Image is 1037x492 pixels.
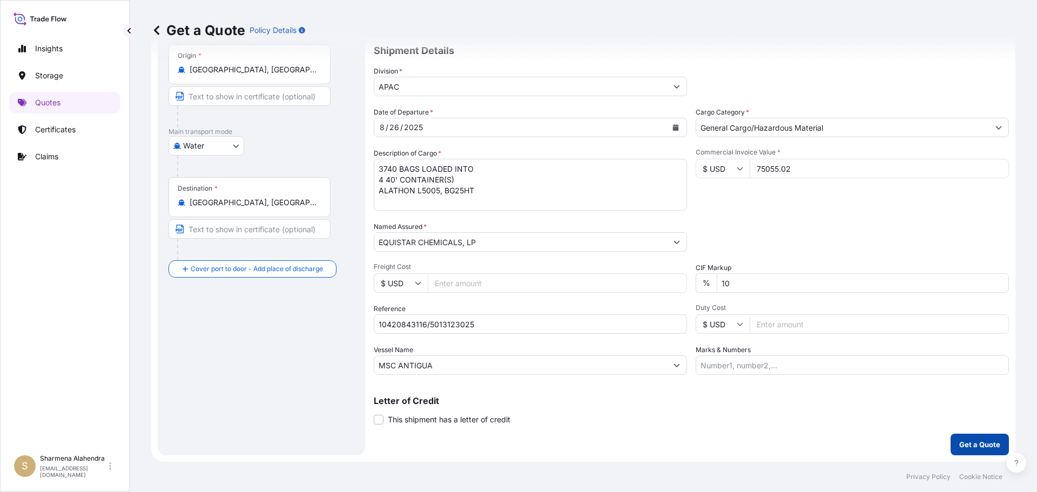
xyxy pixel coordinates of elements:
[169,86,331,106] input: Text to appear on certificate
[951,434,1009,455] button: Get a Quote
[35,151,58,162] p: Claims
[9,92,120,113] a: Quotes
[35,70,63,81] p: Storage
[379,121,386,134] div: month,
[169,219,331,239] input: Text to appear on certificate
[374,107,433,118] span: Date of Departure
[388,121,400,134] div: day,
[22,461,28,471] span: S
[35,124,76,135] p: Certificates
[35,97,60,108] p: Quotes
[386,121,388,134] div: /
[169,260,336,278] button: Cover port to door - Add place of discharge
[374,221,427,232] label: Named Assured
[35,43,63,54] p: Insights
[190,64,317,75] input: Origin
[750,159,1009,178] input: Type amount
[388,414,510,425] span: This shipment has a letter of credit
[374,77,667,96] input: Type to search division
[696,355,1009,375] input: Number1, number2,...
[696,304,1009,312] span: Duty Cost
[9,65,120,86] a: Storage
[9,38,120,59] a: Insights
[374,345,413,355] label: Vessel Name
[959,439,1000,450] p: Get a Quote
[959,473,1002,481] a: Cookie Notice
[374,148,441,159] label: Description of Cargo
[667,119,684,136] button: Calendar
[374,262,687,271] span: Freight Cost
[374,304,406,314] label: Reference
[717,273,1009,293] input: Enter percentage
[667,232,686,252] button: Show suggestions
[989,118,1008,137] button: Show suggestions
[696,118,989,137] input: Select a commodity type
[374,355,667,375] input: Type to search vessel name or IMO
[750,314,1009,334] input: Enter amount
[906,473,951,481] a: Privacy Policy
[9,119,120,140] a: Certificates
[169,136,244,156] button: Select transport
[696,345,751,355] label: Marks & Numbers
[191,264,323,274] span: Cover port to door - Add place of discharge
[151,22,245,39] p: Get a Quote
[374,66,402,77] label: Division
[667,355,686,375] button: Show suggestions
[696,273,717,293] div: %
[190,197,317,208] input: Destination
[9,146,120,167] a: Claims
[250,25,297,36] p: Policy Details
[696,148,1009,157] span: Commercial Invoice Value
[374,232,667,252] input: Full name
[183,140,204,151] span: Water
[696,107,749,118] label: Cargo Category
[374,314,687,334] input: Your internal reference
[667,77,686,96] button: Show suggestions
[696,262,731,273] label: CIF Markup
[169,127,354,136] p: Main transport mode
[403,121,424,134] div: year,
[374,396,1009,405] p: Letter of Credit
[40,465,107,478] p: [EMAIL_ADDRESS][DOMAIN_NAME]
[178,184,218,193] div: Destination
[428,273,687,293] input: Enter amount
[400,121,403,134] div: /
[40,454,107,463] p: Sharmena Alahendra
